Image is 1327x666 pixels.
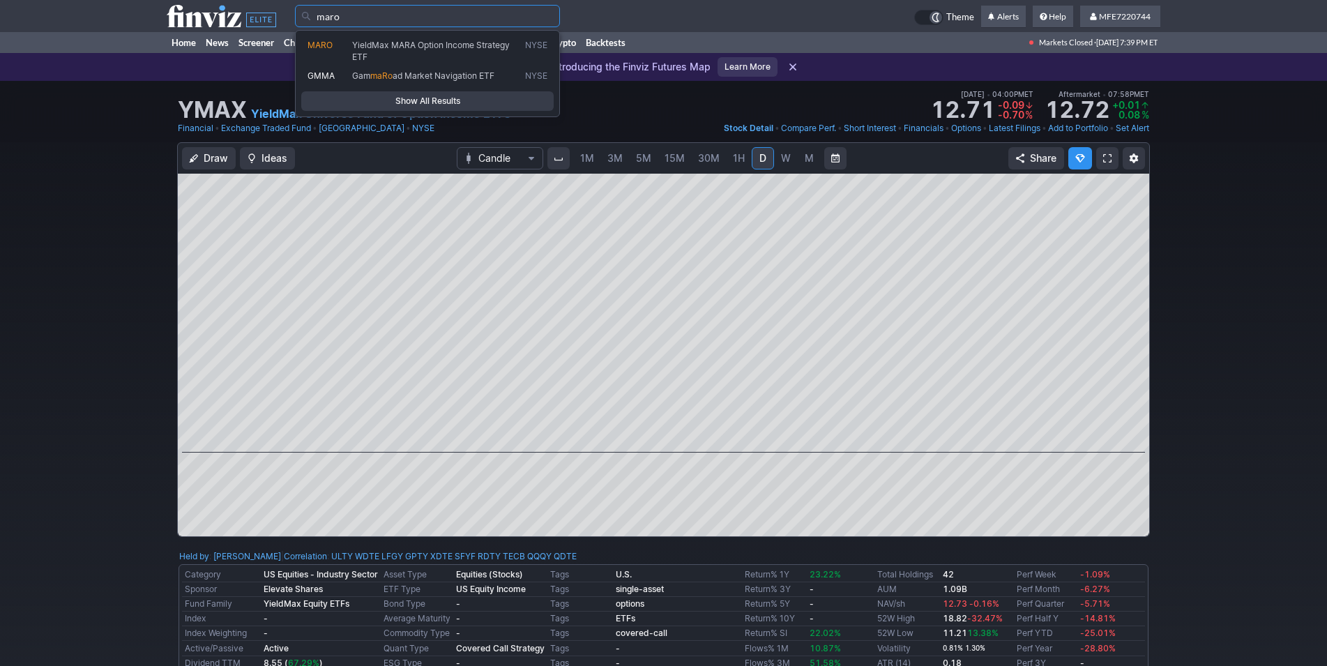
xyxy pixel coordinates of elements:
b: U.S. [616,569,632,580]
input: Search [295,5,560,27]
a: Compare Perf. [781,121,836,135]
td: Perf Year [1014,641,1077,656]
span: -25.01% [1080,628,1116,638]
span: Theme [946,10,974,25]
button: Draw [182,147,236,169]
span: 0.08 [1119,109,1140,121]
td: Tags [547,597,613,612]
div: : [179,550,281,563]
span: • [945,121,950,135]
span: -0.16% [969,598,999,609]
span: GMMA [308,70,335,81]
span: • [987,90,990,98]
span: Draw [204,151,228,165]
b: 11.21 [943,628,999,638]
span: % [1142,109,1149,121]
td: Return% SI [742,626,806,641]
a: Theme [914,10,974,25]
td: Commodity Type [381,626,453,641]
a: 15M [658,147,691,169]
button: Ideas [240,147,295,169]
span: -0.70 [998,109,1024,121]
b: - [264,628,268,638]
span: Ideas [261,151,287,165]
td: NAV/sh [874,597,940,612]
b: - [264,613,268,623]
b: Covered Call Strategy [456,643,545,653]
a: Financial [178,121,213,135]
span: Latest Filings [989,123,1040,133]
a: Options [951,121,981,135]
span: 3M [607,152,623,164]
a: Short Interest [844,121,896,135]
td: Perf Quarter [1014,597,1077,612]
a: GPTY [405,550,428,563]
a: Charts [279,32,316,53]
td: Asset Type [381,568,453,582]
span: -32.47% [967,613,1003,623]
span: -1.09% [1080,569,1110,580]
td: Fund Family [182,597,261,612]
td: Average Maturity [381,612,453,626]
span: Gam [352,70,370,81]
a: Learn More [718,57,778,77]
span: • [1109,121,1114,135]
span: MARO [308,40,333,50]
td: Bond Type [381,597,453,612]
a: single-asset [616,584,664,594]
a: D [752,147,774,169]
span: NYSE [525,70,547,82]
b: - [810,598,814,609]
a: Fullscreen [1096,147,1119,169]
b: - [456,598,460,609]
span: 13.38% [967,628,999,638]
span: 5M [636,152,651,164]
span: 10.87% [810,643,841,653]
b: covered-call [616,628,667,638]
span: [DATE] 04:00PM ET [961,88,1033,100]
b: YieldMax Equity ETFs [264,598,349,609]
h1: YMAX [178,99,247,121]
a: [GEOGRAPHIC_DATA] [319,121,404,135]
span: Aftermarket 07:58PM ET [1059,88,1149,100]
span: • [775,121,780,135]
td: 52W High [874,612,940,626]
a: Held by [179,551,209,561]
td: Perf Half Y [1014,612,1077,626]
td: ETF Type [381,582,453,597]
td: Perf Month [1014,582,1077,597]
a: Home [167,32,201,53]
b: Equities (Stocks) [456,569,523,580]
span: Compare Perf. [781,123,836,133]
span: Show All Results [308,94,547,108]
span: M [805,152,814,164]
a: SFYF [455,550,476,563]
span: % [1025,109,1033,121]
span: ad Market Navigation ETF [393,70,494,81]
span: +0.01 [1112,99,1140,111]
b: options [616,598,644,609]
small: 0.81% 1.30% [943,644,985,652]
a: WDTE [355,550,379,563]
a: LFGY [381,550,403,563]
a: Set Alert [1116,121,1149,135]
td: Tags [547,626,613,641]
b: - [456,613,460,623]
span: W [781,152,791,164]
a: YieldMax Universe Fund of Option Income ETFs [251,105,510,122]
a: Stock Detail [724,121,773,135]
td: Tags [547,582,613,597]
td: Perf YTD [1014,626,1077,641]
td: Return% 10Y [742,612,806,626]
button: Interval [547,147,570,169]
button: Range [824,147,847,169]
a: 5M [630,147,658,169]
a: RDTY [478,550,501,563]
a: 30M [692,147,726,169]
span: • [983,121,987,135]
div: Search [295,30,560,117]
td: Index Weighting [182,626,261,641]
a: Screener [234,32,279,53]
td: Category [182,568,261,582]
